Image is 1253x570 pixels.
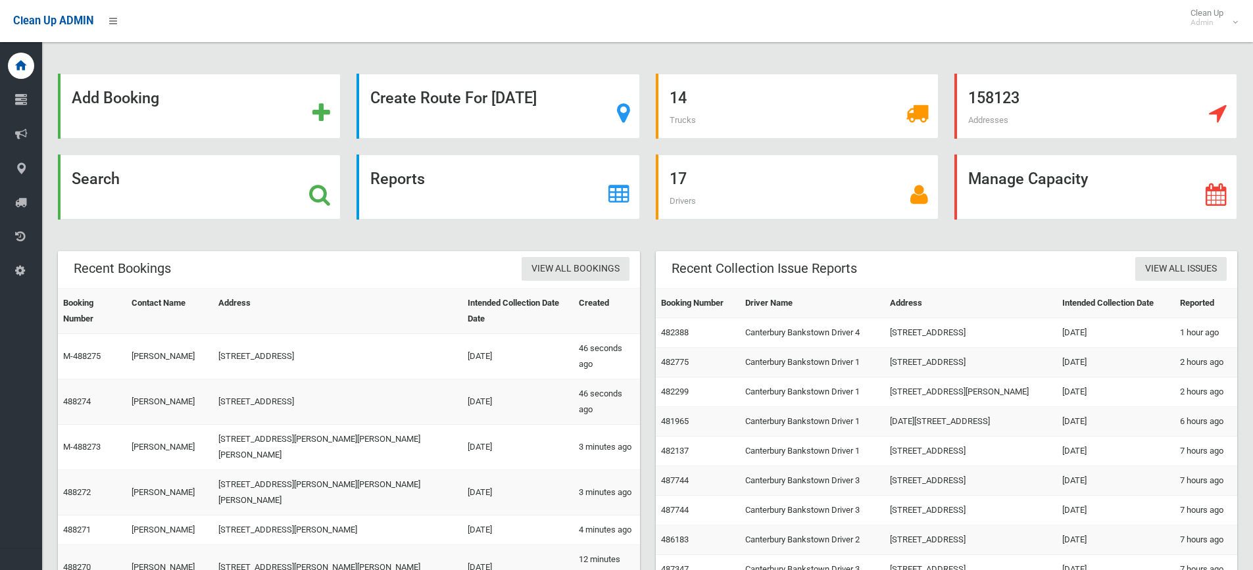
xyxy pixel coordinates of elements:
[885,437,1057,466] td: [STREET_ADDRESS]
[1175,318,1237,348] td: 1 hour ago
[126,425,213,470] td: [PERSON_NAME]
[1175,525,1237,555] td: 7 hours ago
[574,334,639,379] td: 46 seconds ago
[740,496,885,525] td: Canterbury Bankstown Driver 3
[58,74,341,139] a: Add Booking
[574,515,639,545] td: 4 minutes ago
[670,196,696,206] span: Drivers
[126,515,213,545] td: [PERSON_NAME]
[661,387,689,396] a: 482299
[661,534,689,544] a: 486183
[213,379,462,425] td: [STREET_ADDRESS]
[63,351,101,361] a: M-488275
[968,115,1008,125] span: Addresses
[126,470,213,515] td: [PERSON_NAME]
[63,487,91,497] a: 488272
[213,334,462,379] td: [STREET_ADDRESS]
[661,357,689,367] a: 482775
[885,466,1057,496] td: [STREET_ADDRESS]
[740,437,885,466] td: Canterbury Bankstown Driver 1
[462,515,574,545] td: [DATE]
[1057,348,1175,377] td: [DATE]
[574,289,639,334] th: Created
[58,154,341,220] a: Search
[1175,407,1237,437] td: 6 hours ago
[1191,18,1223,28] small: Admin
[740,466,885,496] td: Canterbury Bankstown Driver 3
[58,256,187,281] header: Recent Bookings
[1057,407,1175,437] td: [DATE]
[1057,318,1175,348] td: [DATE]
[574,470,639,515] td: 3 minutes ago
[661,475,689,485] a: 487744
[356,74,639,139] a: Create Route For [DATE]
[13,14,93,27] span: Clean Up ADMIN
[462,289,574,334] th: Intended Collection Date Date
[370,89,537,107] strong: Create Route For [DATE]
[63,396,91,406] a: 488274
[670,170,687,188] strong: 17
[1175,437,1237,466] td: 7 hours ago
[126,289,213,334] th: Contact Name
[1057,525,1175,555] td: [DATE]
[885,377,1057,407] td: [STREET_ADDRESS][PERSON_NAME]
[1135,257,1227,281] a: View All Issues
[1175,466,1237,496] td: 7 hours ago
[370,170,425,188] strong: Reports
[1175,348,1237,377] td: 2 hours ago
[740,348,885,377] td: Canterbury Bankstown Driver 1
[885,407,1057,437] td: [DATE][STREET_ADDRESS]
[1175,377,1237,407] td: 2 hours ago
[954,154,1237,220] a: Manage Capacity
[968,89,1020,107] strong: 158123
[661,446,689,456] a: 482137
[213,470,462,515] td: [STREET_ADDRESS][PERSON_NAME][PERSON_NAME][PERSON_NAME]
[213,515,462,545] td: [STREET_ADDRESS][PERSON_NAME]
[126,334,213,379] td: [PERSON_NAME]
[1057,466,1175,496] td: [DATE]
[213,289,462,334] th: Address
[462,379,574,425] td: [DATE]
[72,170,120,188] strong: Search
[522,257,629,281] a: View All Bookings
[58,289,126,334] th: Booking Number
[126,379,213,425] td: [PERSON_NAME]
[740,318,885,348] td: Canterbury Bankstown Driver 4
[661,327,689,337] a: 482388
[63,442,101,452] a: M-488273
[740,407,885,437] td: Canterbury Bankstown Driver 1
[462,334,574,379] td: [DATE]
[661,505,689,515] a: 487744
[63,525,91,534] a: 488271
[885,289,1057,318] th: Address
[1175,289,1237,318] th: Reported
[1175,496,1237,525] td: 7 hours ago
[885,318,1057,348] td: [STREET_ADDRESS]
[656,289,740,318] th: Booking Number
[356,154,639,220] a: Reports
[885,525,1057,555] td: [STREET_ADDRESS]
[740,377,885,407] td: Canterbury Bankstown Driver 1
[740,525,885,555] td: Canterbury Bankstown Driver 2
[462,425,574,470] td: [DATE]
[1184,8,1237,28] span: Clean Up
[656,154,939,220] a: 17 Drivers
[740,289,885,318] th: Driver Name
[670,115,696,125] span: Trucks
[574,425,639,470] td: 3 minutes ago
[670,89,687,107] strong: 14
[213,425,462,470] td: [STREET_ADDRESS][PERSON_NAME][PERSON_NAME][PERSON_NAME]
[954,74,1237,139] a: 158123 Addresses
[574,379,639,425] td: 46 seconds ago
[1057,496,1175,525] td: [DATE]
[1057,377,1175,407] td: [DATE]
[1057,289,1175,318] th: Intended Collection Date
[656,256,873,281] header: Recent Collection Issue Reports
[656,74,939,139] a: 14 Trucks
[885,496,1057,525] td: [STREET_ADDRESS]
[72,89,159,107] strong: Add Booking
[968,170,1088,188] strong: Manage Capacity
[661,416,689,426] a: 481965
[885,348,1057,377] td: [STREET_ADDRESS]
[1057,437,1175,466] td: [DATE]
